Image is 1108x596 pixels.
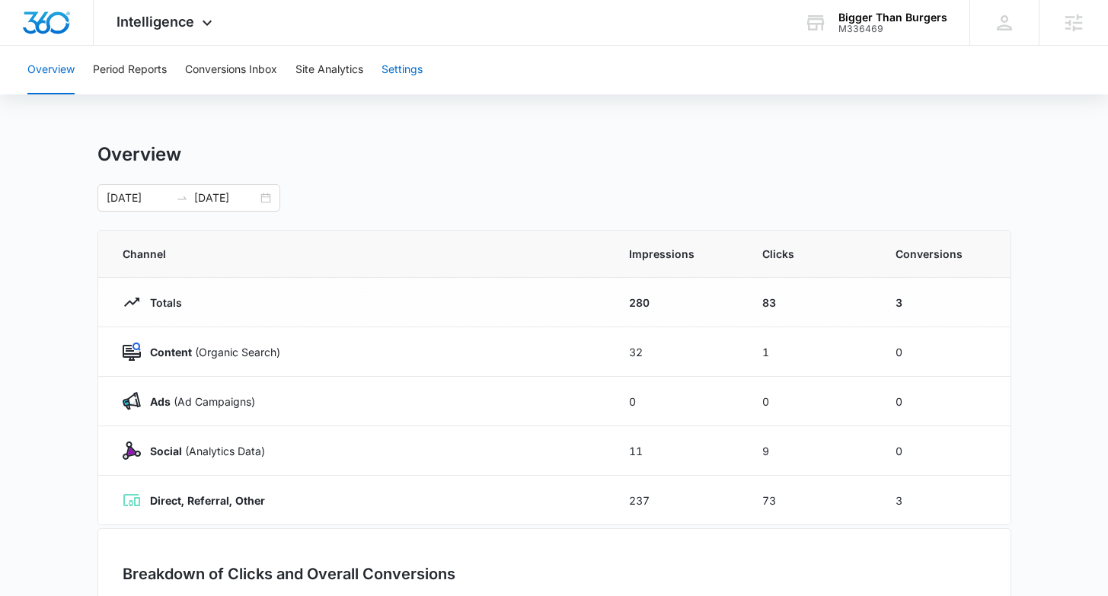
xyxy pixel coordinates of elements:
td: 1 [744,327,877,377]
span: Clicks [762,246,859,262]
img: Ads [123,392,141,410]
td: 0 [877,327,1011,377]
input: Start date [107,190,170,206]
td: 83 [744,278,877,327]
p: Totals [141,295,182,311]
td: 9 [744,426,877,476]
td: 0 [744,377,877,426]
strong: Ads [150,395,171,408]
p: (Analytics Data) [141,443,265,459]
button: Settings [382,46,423,94]
td: 0 [877,426,1011,476]
span: swap-right [176,192,188,204]
td: 0 [611,377,744,426]
div: account name [838,11,947,24]
span: Impressions [629,246,726,262]
img: Social [123,441,141,460]
td: 32 [611,327,744,377]
td: 3 [877,476,1011,525]
h3: Breakdown of Clicks and Overall Conversions [123,563,455,585]
h1: Overview [97,143,181,166]
td: 0 [877,377,1011,426]
span: to [176,192,188,204]
p: (Ad Campaigns) [141,394,255,410]
strong: Direct, Referral, Other [150,494,265,507]
td: 237 [611,476,744,525]
span: Channel [123,246,592,262]
p: (Organic Search) [141,344,280,360]
button: Site Analytics [295,46,363,94]
td: 73 [744,476,877,525]
span: Conversions [896,246,986,262]
input: End date [194,190,257,206]
strong: Social [150,445,182,457]
td: 11 [611,426,744,476]
img: Content [123,343,141,361]
button: Overview [27,46,75,94]
td: 3 [877,278,1011,327]
button: Period Reports [93,46,167,94]
strong: Content [150,346,192,359]
button: Conversions Inbox [185,46,277,94]
span: Intelligence [117,14,194,30]
div: account id [838,24,947,34]
td: 280 [611,278,744,327]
